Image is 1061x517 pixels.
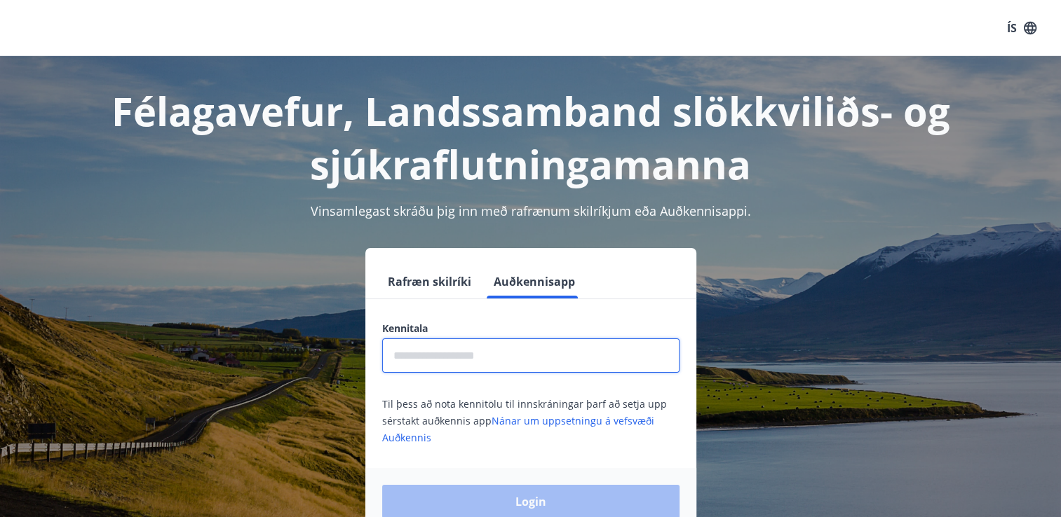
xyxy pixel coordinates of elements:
span: Til þess að nota kennitölu til innskráningar þarf að setja upp sérstakt auðkennis app [382,397,667,444]
button: Auðkennisapp [488,265,581,298]
a: Nánar um uppsetningu á vefsvæði Auðkennis [382,414,654,444]
button: Rafræn skilríki [382,265,477,298]
span: Vinsamlegast skráðu þig inn með rafrænum skilríkjum eða Auðkennisappi. [311,202,751,219]
h1: Félagavefur, Landssamband slökkviliðs- og sjúkraflutningamanna [43,84,1019,191]
button: ÍS [999,15,1044,41]
label: Kennitala [382,322,680,336]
